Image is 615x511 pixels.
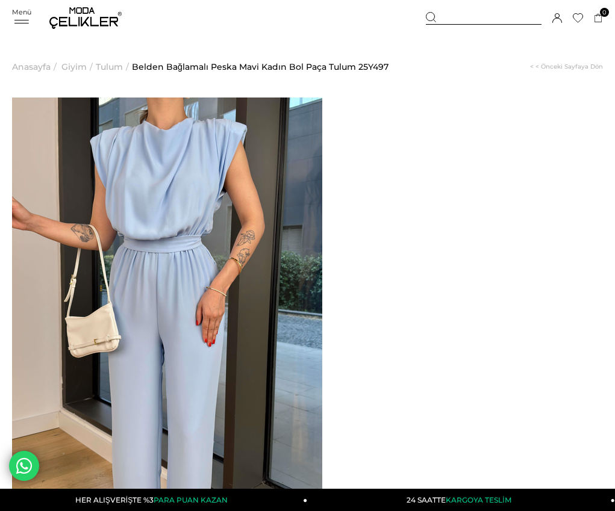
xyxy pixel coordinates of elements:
a: 0 [594,14,603,23]
a: Tulum [96,36,123,98]
span: Menü [12,8,31,16]
span: KARGOYA TESLİM [446,495,511,504]
img: Peska tulum 25Y497 [12,98,322,510]
span: Next [564,292,588,316]
a: < < Önceki Sayfaya Dön [530,36,603,98]
a: Anasayfa [12,36,51,98]
li: > [96,36,132,98]
span: 0 [600,8,609,17]
a: Belden Bağlamalı Peska Mavi Kadın Bol Paça Tulum 25Y497 [132,36,389,98]
span: PARA PUAN KAZAN [154,495,228,504]
img: logo [49,7,122,29]
li: > [12,36,60,98]
a: Giyim [61,36,87,98]
a: 24 SAATTEKARGOYA TESLİM [307,489,614,511]
li: > [61,36,96,98]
